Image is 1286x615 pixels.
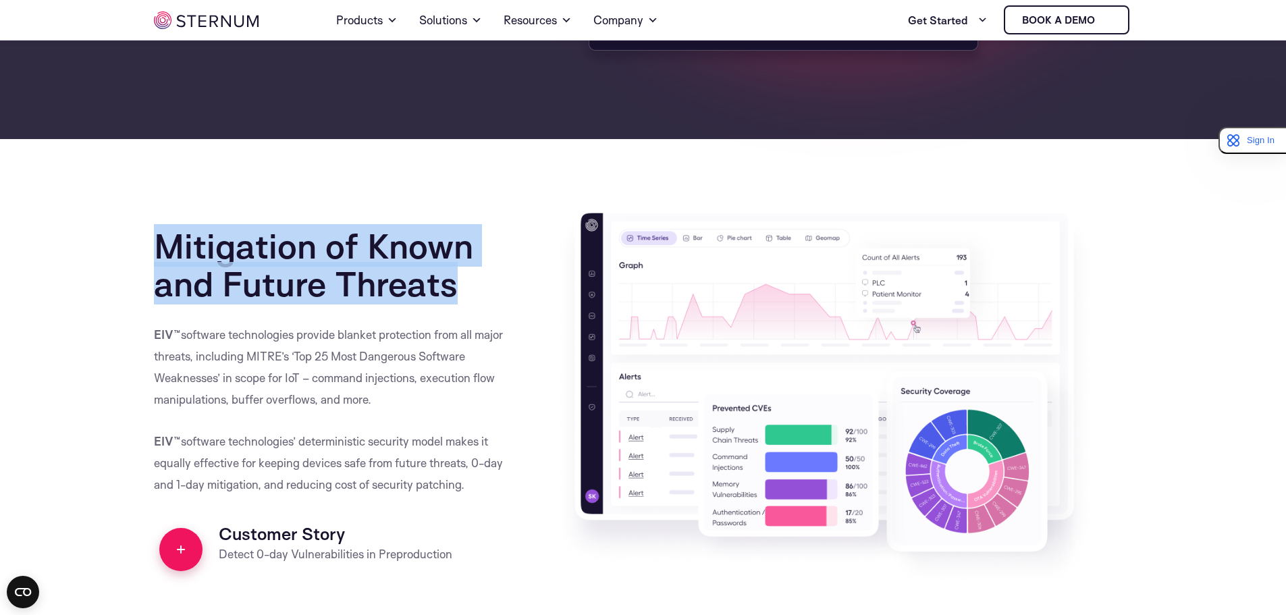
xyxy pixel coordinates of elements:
span: deterministic security model makes it equally effective for keeping devices safe from future thre... [154,434,503,491]
img: sternum iot [1100,15,1111,26]
a: Book a demo [1004,5,1129,34]
img: Mitigation of Known and Future Threats [554,207,1094,587]
a: Resources [504,1,572,39]
p: Detect 0-day Vulnerabilities in Preproduction [219,543,452,565]
h5: Customer Story [219,524,452,543]
strong: EIV™ [154,434,181,448]
button: Open CMP widget [7,576,39,608]
strong: EIV™ [154,327,181,342]
a: Get Started [908,7,988,34]
a: Solutions [419,1,482,39]
span: software technologies’ [154,434,296,448]
a: Products [336,1,398,39]
a: Company [593,1,658,39]
img: sternum iot [154,11,259,29]
p: software technologies provide blanket protection from all major threats, including MITRE’s ‘Top 2... [154,324,510,431]
h2: Mitigation of Known and Future Threats [154,207,510,302]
